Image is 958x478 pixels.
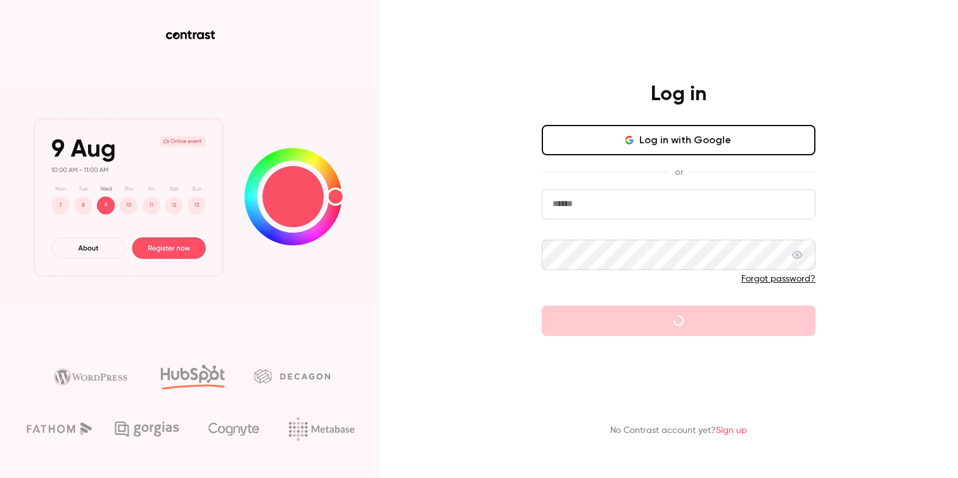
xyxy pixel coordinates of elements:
[716,426,747,435] a: Sign up
[668,165,689,179] span: or
[610,424,747,437] p: No Contrast account yet?
[542,125,815,155] button: Log in with Google
[651,82,706,107] h4: Log in
[254,369,330,383] img: decagon
[741,275,815,283] a: Forgot password?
